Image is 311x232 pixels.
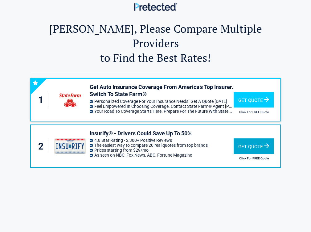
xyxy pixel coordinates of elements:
[53,138,87,154] img: insurify's logo
[90,138,233,143] li: 4.8 Star Rating - 2,300+ Positive Reviews
[90,130,233,137] h3: Insurify® - Drivers Could Save Up To 50%
[234,110,275,114] h2: Click For FREE Quote
[90,153,233,158] li: As seen on NBC, Fox News, ABC, Fortune Magazine
[90,83,233,98] h3: Get Auto Insurance Coverage From America’s Top Insurer. Switch To State Farm®
[90,148,233,153] li: Prices starting from $29/mo
[90,104,233,109] li: Feel Empowered In Choosing Coverage. Contact State Farm® Agent [PERSON_NAME]
[90,143,233,148] li: The easiest way to compare 20 real quotes from top brands
[53,83,87,116] img: myinsurancequotesmo's logo
[234,138,274,154] div: Get Quote
[234,92,274,108] div: Get Quote
[31,21,280,65] h2: [PERSON_NAME], Please Compare Multiple Providers to Find the Best Rates!
[234,157,275,160] h2: Click For FREE Quote
[37,93,48,107] div: 1
[134,3,177,11] img: Main Logo
[90,109,233,114] li: Your Road To Coverage Starts Here. Prepare For The Future With State Farm®
[37,139,48,153] div: 2
[90,99,233,104] li: Personalized Coverage For Your Insurance Needs. Get A Quote [DATE]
